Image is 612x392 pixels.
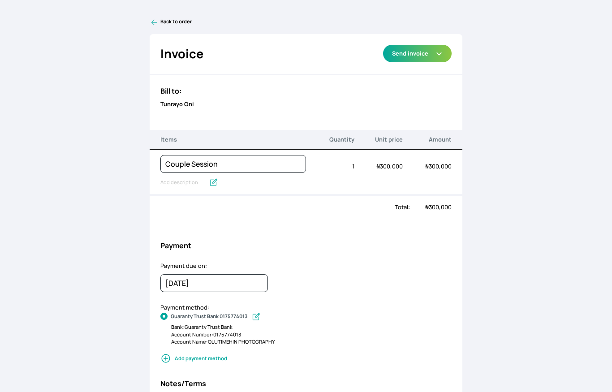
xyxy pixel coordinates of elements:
p: Items [160,135,306,144]
p: Quantity [306,135,354,144]
h2: Invoice [160,45,203,63]
div: 1 [306,157,354,176]
p: Amount [403,135,451,144]
span: 300,000 [425,162,452,170]
h3: Notes/Terms [160,378,451,389]
div: Account Number: 0175774013 [171,331,451,339]
div: Total: [150,203,410,211]
span: ₦ [425,203,429,211]
label: Payment due on: [160,262,207,270]
h3: Bill to: [160,86,451,96]
h3: Payment [160,240,451,251]
b: Tunrayo Oni [160,100,194,108]
b: Guaranty Trust Bank 0175774013 [171,313,248,322]
span: ₦ [376,162,380,170]
button: Send invoice [383,45,452,62]
label: Payment method: [160,303,209,311]
span: Add payment method [160,353,451,364]
a: Back to order [150,18,462,27]
input: Add description [160,177,205,189]
span: 300,000 [376,162,403,170]
p: Unit price [354,135,403,144]
div: Bank: Guaranty Trust Bank [171,323,451,331]
div: Account Name: OLUTIMEHIN PHOTOGRAPHY [171,338,451,346]
span: 300,000 [425,203,452,211]
span: ₦ [425,162,429,170]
